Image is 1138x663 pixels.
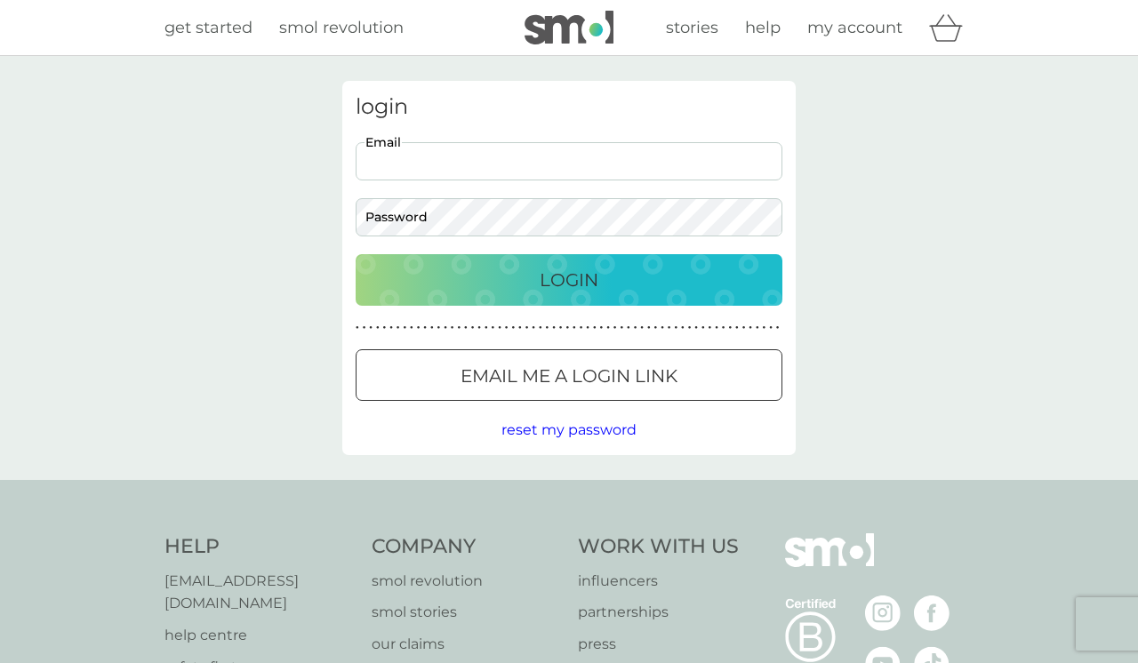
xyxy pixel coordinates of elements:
[694,324,698,332] p: ●
[546,324,549,332] p: ●
[807,18,902,37] span: my account
[552,324,556,332] p: ●
[279,18,404,37] span: smol revolution
[372,570,561,593] a: smol revolution
[540,266,598,294] p: Login
[715,324,718,332] p: ●
[356,94,782,120] h3: login
[164,533,354,561] h4: Help
[164,18,252,37] span: get started
[578,570,739,593] a: influencers
[573,324,576,332] p: ●
[363,324,366,332] p: ●
[369,324,373,332] p: ●
[525,324,529,332] p: ●
[749,324,752,332] p: ●
[485,324,488,332] p: ●
[505,324,509,332] p: ●
[634,324,637,332] p: ●
[437,324,441,332] p: ●
[593,324,597,332] p: ●
[389,324,393,332] p: ●
[565,324,569,332] p: ●
[681,324,685,332] p: ●
[444,324,447,332] p: ●
[461,362,677,390] p: Email me a login link
[464,324,468,332] p: ●
[728,324,732,332] p: ●
[735,324,739,332] p: ●
[403,324,406,332] p: ●
[451,324,454,332] p: ●
[559,324,563,332] p: ●
[525,11,613,44] img: smol
[654,324,658,332] p: ●
[457,324,461,332] p: ●
[511,324,515,332] p: ●
[423,324,427,332] p: ●
[709,324,712,332] p: ●
[279,15,404,41] a: smol revolution
[785,533,874,594] img: smol
[627,324,630,332] p: ●
[647,324,651,332] p: ●
[518,324,522,332] p: ●
[600,324,604,332] p: ●
[410,324,413,332] p: ●
[606,324,610,332] p: ●
[164,15,252,41] a: get started
[807,15,902,41] a: my account
[372,533,561,561] h4: Company
[688,324,692,332] p: ●
[356,324,359,332] p: ●
[376,324,380,332] p: ●
[501,419,637,442] button: reset my password
[701,324,705,332] p: ●
[640,324,644,332] p: ●
[613,324,617,332] p: ●
[498,324,501,332] p: ●
[492,324,495,332] p: ●
[929,10,974,45] div: basket
[756,324,759,332] p: ●
[397,324,400,332] p: ●
[532,324,535,332] p: ●
[914,595,950,631] img: visit the smol Facebook page
[666,18,718,37] span: stories
[372,601,561,624] a: smol stories
[661,324,664,332] p: ●
[356,349,782,401] button: Email me a login link
[578,633,739,656] a: press
[578,533,739,561] h4: Work With Us
[722,324,725,332] p: ●
[164,624,354,647] a: help centre
[763,324,766,332] p: ●
[356,254,782,306] button: Login
[501,421,637,438] span: reset my password
[742,324,746,332] p: ●
[471,324,475,332] p: ●
[430,324,434,332] p: ●
[164,570,354,615] a: [EMAIL_ADDRESS][DOMAIN_NAME]
[674,324,677,332] p: ●
[477,324,481,332] p: ●
[745,15,781,41] a: help
[586,324,589,332] p: ●
[865,595,901,631] img: visit the smol Instagram page
[383,324,387,332] p: ●
[372,633,561,656] a: our claims
[580,324,583,332] p: ●
[539,324,542,332] p: ●
[668,324,671,332] p: ●
[620,324,623,332] p: ●
[578,601,739,624] a: partnerships
[666,15,718,41] a: stories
